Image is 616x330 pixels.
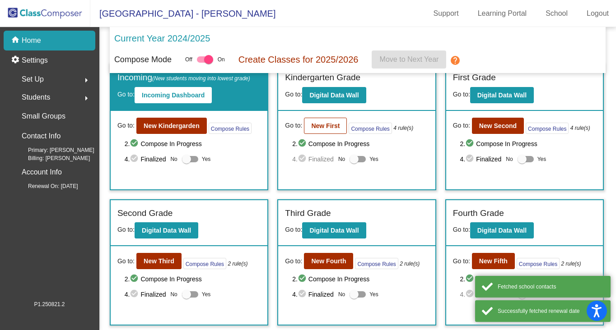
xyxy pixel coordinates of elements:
p: Create Classes for 2025/2026 [238,53,359,66]
button: Digital Data Wall [302,87,366,103]
mat-icon: check_circle [465,138,476,149]
b: Digital Data Wall [142,227,191,234]
span: 2. Compose In Progress [125,274,261,284]
mat-icon: check_circle [130,138,140,149]
span: Renewal On: [DATE] [14,182,78,190]
button: Move to Next Year [372,50,446,69]
mat-icon: home [11,35,22,46]
mat-icon: arrow_right [81,75,92,86]
span: Billing: [PERSON_NAME] [14,154,90,162]
button: New Fifth [472,253,515,269]
span: Yes [202,289,211,300]
span: 4. Finalized [460,154,502,165]
p: Settings [22,55,48,66]
span: Go to: [285,226,302,233]
span: On [218,55,225,64]
mat-icon: check_circle [298,289,308,300]
label: First Grade [453,71,496,84]
p: Home [22,35,41,46]
button: Compose Rules [526,123,569,134]
span: (New students moving into lowest grade) [152,75,250,82]
b: New First [311,122,340,129]
label: Incoming [117,71,250,84]
b: New Fifth [479,257,508,265]
label: Fourth Grade [453,207,504,220]
i: 4 rule(s) [570,124,590,132]
span: Go to: [117,257,135,266]
mat-icon: check_circle [465,274,476,284]
span: 4. Finalized [125,289,166,300]
div: Successfully fetched renewal date [498,307,604,315]
mat-icon: settings [11,55,22,66]
span: Move to Next Year [380,55,439,63]
button: Digital Data Wall [302,222,366,238]
b: Digital Data Wall [309,227,359,234]
button: New Second [472,118,524,134]
span: 2. Compose In Progress [460,274,597,284]
span: 2. Compose In Progress [125,138,261,149]
span: No [338,155,345,163]
mat-icon: check_circle [298,154,308,165]
span: 2. Compose In Progress [292,138,429,149]
button: New Third [136,253,182,269]
span: No [506,155,513,163]
button: New First [304,118,347,134]
span: No [170,290,177,298]
span: No [170,155,177,163]
span: Go to: [117,91,135,98]
span: Go to: [285,91,302,98]
span: Yes [537,154,546,165]
button: Compose Rules [517,258,560,269]
mat-icon: check_circle [298,274,308,284]
span: Set Up [22,73,44,86]
a: School [538,6,575,21]
span: Go to: [117,121,135,130]
b: New Fourth [311,257,346,265]
i: 2 rule(s) [228,260,247,268]
b: New Second [479,122,517,129]
span: Students [22,91,50,104]
mat-icon: check_circle [298,138,308,149]
b: Incoming Dashboard [142,92,205,99]
mat-icon: check_circle [130,274,140,284]
i: 2 rule(s) [400,260,420,268]
b: Digital Data Wall [309,92,359,99]
button: Compose Rules [209,123,252,134]
button: Incoming Dashboard [135,87,212,103]
span: Go to: [117,226,135,233]
span: Go to: [285,257,302,266]
span: Go to: [453,226,470,233]
button: New Fourth [304,253,353,269]
mat-icon: check_circle [465,154,476,165]
span: Go to: [453,257,470,266]
span: [GEOGRAPHIC_DATA] - [PERSON_NAME] [90,6,275,21]
label: Third Grade [285,207,331,220]
p: Contact Info [22,130,61,142]
div: Fetched school contacts [498,283,604,291]
span: 4. Finalized [292,154,334,165]
span: 4. Finalized [460,289,502,300]
span: 4. Finalized [125,154,166,165]
span: Go to: [453,121,470,130]
mat-icon: check_circle [130,289,140,300]
i: 4 rule(s) [393,124,413,132]
button: New Kindergarden [136,118,207,134]
button: Digital Data Wall [470,222,534,238]
mat-icon: help [450,55,461,66]
span: 2. Compose In Progress [460,138,597,149]
b: Digital Data Wall [477,227,527,234]
button: Compose Rules [183,258,226,269]
a: Learning Portal [471,6,534,21]
button: Digital Data Wall [470,87,534,103]
b: New Third [144,257,174,265]
mat-icon: check_circle [465,289,476,300]
p: Current Year 2024/2025 [114,32,210,45]
span: Yes [369,289,378,300]
p: Small Groups [22,110,65,123]
span: Off [185,55,192,64]
span: Yes [202,154,211,165]
mat-icon: arrow_right [81,93,92,104]
b: Digital Data Wall [477,92,527,99]
span: Go to: [285,121,302,130]
p: Compose Mode [114,54,172,66]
